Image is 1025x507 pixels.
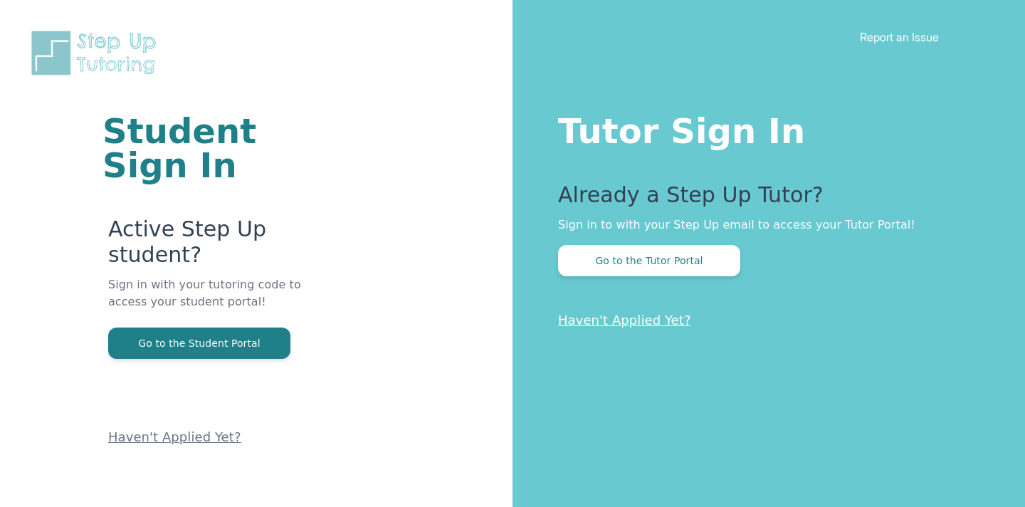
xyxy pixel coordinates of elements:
[108,336,290,350] a: Go to the Student Portal
[102,114,342,182] h1: Student Sign In
[558,254,740,267] a: Go to the Tutor Portal
[108,328,290,359] button: Go to the Student Portal
[558,216,968,234] p: Sign in to with your Step Up email to access your Tutor Portal!
[108,216,342,276] p: Active Step Up student?
[108,276,342,328] p: Sign in with your tutoring code to access your student portal!
[558,245,740,276] button: Go to the Tutor Portal
[558,182,968,216] p: Already a Step Up Tutor?
[108,429,241,444] a: Haven't Applied Yet?
[558,313,691,328] a: Haven't Applied Yet?
[28,28,165,78] img: Step Up Tutoring horizontal logo
[860,30,939,44] a: Report an Issue
[558,108,968,148] h1: Tutor Sign In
